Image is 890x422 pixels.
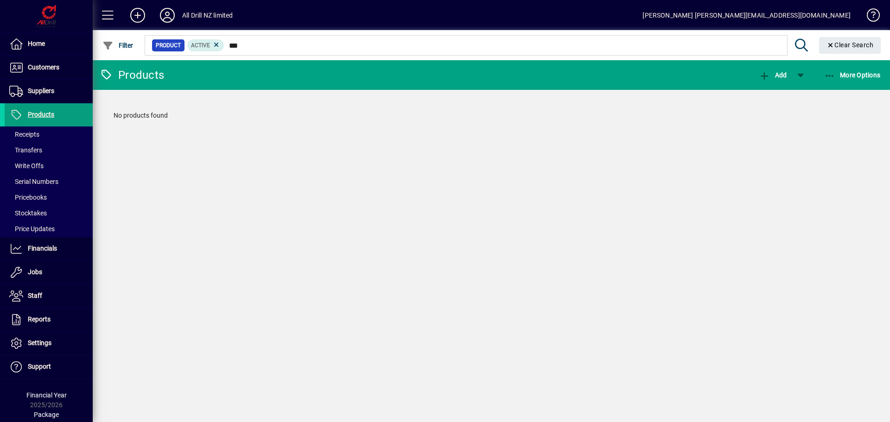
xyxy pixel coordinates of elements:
[5,332,93,355] a: Settings
[5,158,93,174] a: Write Offs
[9,131,39,138] span: Receipts
[104,101,878,130] div: No products found
[9,162,44,170] span: Write Offs
[5,126,93,142] a: Receipts
[153,7,182,24] button: Profile
[100,68,164,82] div: Products
[826,41,874,49] span: Clear Search
[28,292,42,299] span: Staff
[5,189,93,205] a: Pricebooks
[28,245,57,252] span: Financials
[26,391,67,399] span: Financial Year
[156,41,181,50] span: Product
[28,363,51,370] span: Support
[5,205,93,221] a: Stocktakes
[28,63,59,71] span: Customers
[9,225,55,233] span: Price Updates
[5,221,93,237] a: Price Updates
[5,237,93,260] a: Financials
[28,268,42,276] span: Jobs
[9,146,42,154] span: Transfers
[100,37,136,54] button: Filter
[28,315,51,323] span: Reports
[5,261,93,284] a: Jobs
[28,111,54,118] span: Products
[642,8,851,23] div: [PERSON_NAME] [PERSON_NAME][EMAIL_ADDRESS][DOMAIN_NAME]
[756,67,789,83] button: Add
[860,2,878,32] a: Knowledge Base
[102,42,133,49] span: Filter
[5,284,93,308] a: Staff
[9,194,47,201] span: Pricebooks
[28,40,45,47] span: Home
[5,80,93,103] a: Suppliers
[187,39,224,51] mat-chip: Activation Status: Active
[819,37,881,54] button: Clear
[182,8,233,23] div: All Drill NZ limited
[9,209,47,217] span: Stocktakes
[822,67,883,83] button: More Options
[5,308,93,331] a: Reports
[28,339,51,346] span: Settings
[191,42,210,49] span: Active
[5,32,93,56] a: Home
[9,178,58,185] span: Serial Numbers
[28,87,54,94] span: Suppliers
[5,56,93,79] a: Customers
[123,7,153,24] button: Add
[759,71,787,79] span: Add
[5,355,93,378] a: Support
[5,142,93,158] a: Transfers
[34,411,59,418] span: Package
[824,71,881,79] span: More Options
[5,174,93,189] a: Serial Numbers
